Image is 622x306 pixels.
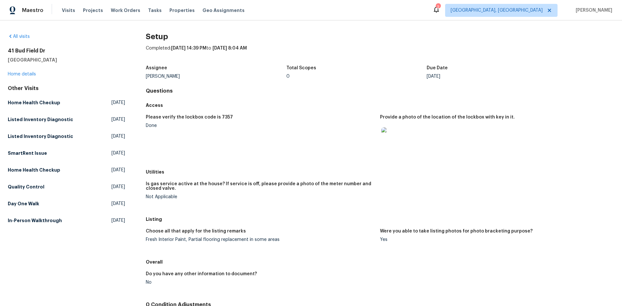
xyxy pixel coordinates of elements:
span: Tasks [148,8,162,13]
span: [DATE] 14:39 PM [171,46,206,51]
span: [DATE] [111,99,125,106]
h5: Home Health Checkup [8,99,60,106]
div: Yes [380,237,609,242]
span: Properties [169,7,195,14]
h5: Access [146,102,614,108]
span: Geo Assignments [202,7,245,14]
h5: Listed Inventory Diagnostic [8,133,73,140]
div: Done [146,123,375,128]
div: Fresh Interior Paint, Partial flooring replacement in some areas [146,237,375,242]
h5: Overall [146,259,614,265]
h5: Assignee [146,66,167,70]
h5: Listing [146,216,614,222]
span: [DATE] [111,150,125,156]
span: Work Orders [111,7,140,14]
a: Home Health Checkup[DATE] [8,97,125,108]
h2: 41 Bud Field Dr [8,48,125,54]
h5: Were you able to take listing photos for photo bracketing purpose? [380,229,533,233]
h5: Day One Walk [8,200,39,207]
div: Completed: to [146,45,614,62]
span: [DATE] [111,200,125,207]
h5: [GEOGRAPHIC_DATA] [8,57,125,63]
h5: In-Person Walkthrough [8,217,62,224]
span: [DATE] 8:04 AM [213,46,247,51]
h5: Due Date [427,66,448,70]
h5: Do you have any other information to document? [146,272,257,276]
a: SmartRent Issue[DATE] [8,147,125,159]
h5: Is gas service active at the house? If service is off, please provide a photo of the meter number... [146,182,375,191]
div: No [146,280,375,285]
a: In-Person Walkthrough[DATE] [8,215,125,226]
div: Not Applicable [146,195,375,199]
div: 0 [286,74,427,79]
div: [PERSON_NAME] [146,74,286,79]
span: Projects [83,7,103,14]
h5: SmartRent Issue [8,150,47,156]
a: Home details [8,72,36,76]
h5: Quality Control [8,184,44,190]
h5: Provide a photo of the location of the lockbox with key in it. [380,115,515,119]
h5: Please verify the lockbox code is 7357 [146,115,233,119]
span: [PERSON_NAME] [573,7,612,14]
a: Quality Control[DATE] [8,181,125,193]
span: [DATE] [111,184,125,190]
h4: Questions [146,88,614,94]
span: Visits [62,7,75,14]
a: Listed Inventory Diagnostic[DATE] [8,130,125,142]
div: 2 [436,4,440,10]
span: [DATE] [111,133,125,140]
a: All visits [8,34,30,39]
div: [DATE] [427,74,567,79]
a: Listed Inventory Diagnostic[DATE] [8,114,125,125]
a: Day One Walk[DATE] [8,198,125,210]
span: [DATE] [111,116,125,123]
span: [GEOGRAPHIC_DATA], [GEOGRAPHIC_DATA] [451,7,543,14]
h5: Home Health Checkup [8,167,60,173]
span: [DATE] [111,167,125,173]
span: [DATE] [111,217,125,224]
h2: Setup [146,33,614,40]
h5: Utilities [146,169,614,175]
h5: Choose all that apply for the listing remarks [146,229,246,233]
span: Maestro [22,7,43,14]
a: Home Health Checkup[DATE] [8,164,125,176]
div: Other Visits [8,85,125,92]
h5: Listed Inventory Diagnostic [8,116,73,123]
h5: Total Scopes [286,66,316,70]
